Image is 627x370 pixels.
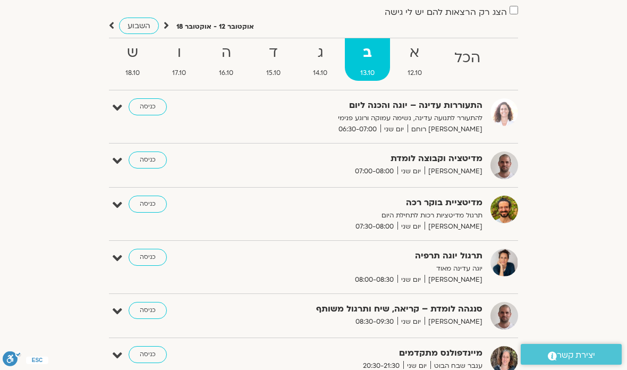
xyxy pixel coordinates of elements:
[397,221,425,232] span: יום שני
[380,124,408,135] span: יום שני
[110,41,155,65] strong: ש
[345,38,390,81] a: ב13.10
[110,68,155,79] span: 18.10
[204,41,249,65] strong: ה
[439,46,496,70] strong: הכל
[254,152,482,166] strong: מדיטציה וקבוצה לומדת
[254,210,482,221] p: תרגול מדיטציות רכות לתחילת היום
[129,249,167,266] a: כניסה
[119,18,159,34] a: השבוע
[251,68,296,79] span: 15.10
[254,98,482,113] strong: התעוררות עדינה – יוגה והכנה ליום
[254,302,482,316] strong: סנגהה לומדת – קריאה, שיח ותרגול משותף
[298,41,343,65] strong: ג
[251,41,296,65] strong: ד
[129,196,167,213] a: כניסה
[128,21,150,31] span: השבוע
[408,124,482,135] span: [PERSON_NAME] רוחם
[392,41,437,65] strong: א
[254,346,482,360] strong: מיינדפולנס מתקדמים
[521,344,622,365] a: יצירת קשר
[345,68,390,79] span: 13.10
[385,7,507,17] label: הצג רק הרצאות להם יש לי גישה
[557,348,595,363] span: יצירת קשר
[251,38,296,81] a: ד15.10
[204,38,249,81] a: ה16.10
[176,21,254,32] p: אוקטובר 12 - אוקטובר 18
[254,113,482,124] p: להתעורר לתנועה עדינה, נשימה עמוקה ורוגע פנימי
[157,41,202,65] strong: ו
[254,263,482,274] p: יוגה עדינה מאוד
[254,249,482,263] strong: תרגול יוגה תרפיה
[345,41,390,65] strong: ב
[425,274,482,285] span: [PERSON_NAME]
[397,316,425,327] span: יום שני
[157,38,202,81] a: ו17.10
[298,68,343,79] span: 14.10
[129,302,167,319] a: כניסה
[352,221,397,232] span: 07:30-08:00
[425,221,482,232] span: [PERSON_NAME]
[254,196,482,210] strong: מדיטציית בוקר רכה
[397,274,425,285] span: יום שני
[397,166,425,177] span: יום שני
[110,38,155,81] a: ש18.10
[352,316,397,327] span: 08:30-09:30
[425,166,482,177] span: [PERSON_NAME]
[351,274,397,285] span: 08:00-08:30
[298,38,343,81] a: ג14.10
[351,166,397,177] span: 07:00-08:00
[392,68,437,79] span: 12.10
[157,68,202,79] span: 17.10
[392,38,437,81] a: א12.10
[129,98,167,115] a: כניסה
[129,152,167,169] a: כניסה
[439,38,496,81] a: הכל
[425,316,482,327] span: [PERSON_NAME]
[204,68,249,79] span: 16.10
[335,124,380,135] span: 06:30-07:00
[129,346,167,363] a: כניסה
